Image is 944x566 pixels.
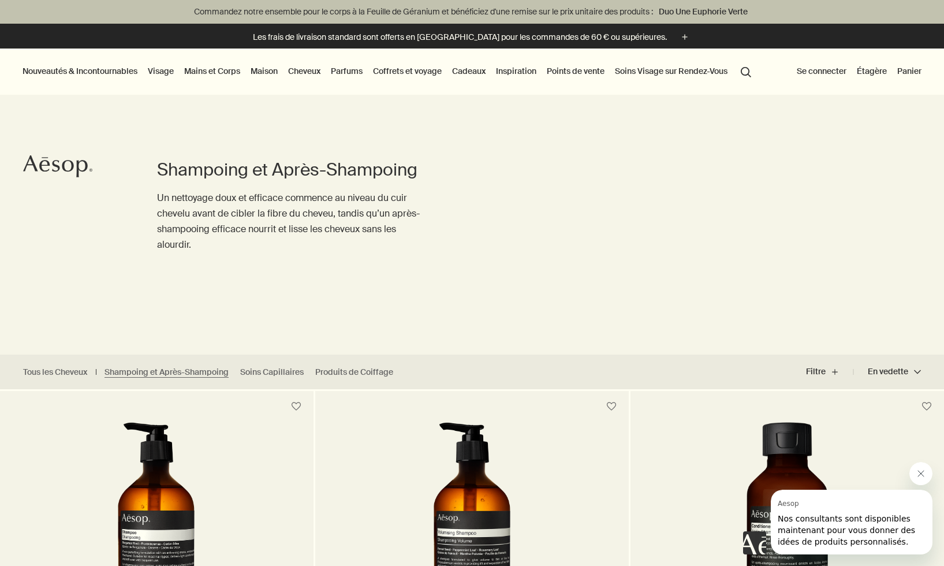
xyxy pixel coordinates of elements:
[157,158,426,181] h1: Shampoing et Après-Shampoing
[450,64,488,79] a: Cadeaux
[794,49,924,95] nav: supplementary
[315,367,393,378] a: Produits de Coiffage
[736,60,756,82] button: Lancer une recherche
[794,64,849,79] button: Se connecter
[286,64,323,79] a: Cheveux
[286,396,307,417] button: Placer sur l'étagère
[20,152,95,184] a: Aesop
[253,31,667,43] p: Les frais de livraison standard sont offerts en [GEOGRAPHIC_DATA] pour les commandes de 60 € ou s...
[853,358,921,386] button: En vedette
[656,5,750,18] a: Duo Une Euphorie Verte
[23,155,92,178] svg: Aesop
[371,64,444,79] a: Coffrets et voyage
[253,31,691,44] button: Les frais de livraison standard sont offerts en [GEOGRAPHIC_DATA] pour les commandes de 60 € ou s...
[771,490,932,554] iframe: Message de Aesop
[613,64,730,79] a: Soins Visage sur Rendez-Vous
[916,396,937,417] button: Placer sur l'étagère
[544,64,607,79] button: Points de vente
[895,64,924,79] button: Panier
[855,64,889,79] a: Étagère
[12,6,932,18] p: Commandez notre ensemble pour le corps à la Feuille de Géranium et bénéficiez d'une remise sur le...
[105,367,229,378] a: Shampoing et Après-Shampoing
[806,358,853,386] button: Filtre
[601,396,622,417] button: Placer sur l'étagère
[145,64,176,79] a: Visage
[248,64,280,79] a: Maison
[743,531,766,554] iframe: pas de contenu
[743,462,932,554] div: Aesop dit « Nos consultants sont disponibles maintenant pour vous donner des idées de produits pe...
[909,462,932,485] iframe: Fermer le message de Aesop
[182,64,242,79] a: Mains et Corps
[329,64,365,79] a: Parfums
[23,367,87,378] a: Tous les Cheveux
[157,190,426,253] p: Un nettoyage doux et efficace commence au niveau du cuir chevelu avant de cibler la fibre du chev...
[494,64,539,79] a: Inspiration
[20,64,140,79] button: Nouveautés & Incontournables
[240,367,304,378] a: Soins Capillaires
[20,49,756,95] nav: primary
